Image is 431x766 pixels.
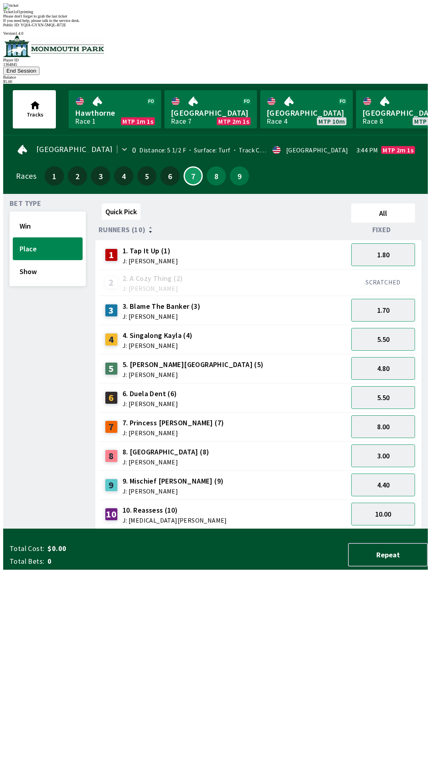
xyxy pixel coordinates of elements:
button: 6 [160,166,180,186]
span: 10. Reassess (10) [123,505,227,515]
button: 3 [91,166,110,186]
div: 2 [105,276,118,289]
span: 1.80 [377,250,389,259]
span: MTP 10m [318,118,345,124]
span: MTP 2m 1s [383,147,413,153]
span: Distance: 5 1/2 F [139,146,186,154]
div: Race 8 [362,118,383,124]
span: MTP 2m 1s [218,118,249,124]
div: Fixed [348,226,418,234]
span: Runners (10) [99,227,146,233]
span: 5.50 [377,393,389,402]
button: 4.80 [351,357,415,380]
span: Fixed [372,227,391,233]
span: 3:44 PM [356,147,378,153]
span: 4. Singalong Kayla (4) [123,330,193,341]
div: Runners (10) [99,226,348,234]
span: 9. Mischief [PERSON_NAME] (9) [123,476,224,486]
div: Race 4 [267,118,287,124]
span: If you need help, please talk to the service desk. [3,18,80,23]
span: 4 [116,173,131,179]
div: SCRATCHED [351,278,415,286]
span: 0 [47,557,173,566]
span: J: [PERSON_NAME] [123,313,200,320]
span: Bet Type [10,200,41,207]
button: 8.00 [351,415,415,438]
span: $0.00 [47,544,173,553]
div: Balance [3,75,428,79]
button: Tracks [13,90,56,128]
button: 1.80 [351,243,415,266]
span: J: [MEDICAL_DATA][PERSON_NAME] [123,517,227,523]
span: 5 [139,173,154,179]
span: 7 [186,174,200,178]
span: 10.00 [375,509,391,519]
button: 8 [207,166,226,186]
span: 6. Duela Dent (6) [123,389,178,399]
button: 9 [230,166,249,186]
button: 5.50 [351,328,415,351]
span: 2. A Cozy Thing (2) [123,273,183,284]
span: Repeat [355,550,421,559]
div: 8 [105,450,118,462]
span: 3 [93,173,108,179]
span: Surface: Turf [186,146,231,154]
div: Please don't forget to grab the last ticket [3,14,428,18]
img: ticket [3,3,18,10]
div: Race 7 [171,118,192,124]
div: Race 1 [75,118,96,124]
div: 5 [105,362,118,375]
div: Races [16,173,36,179]
span: Show [20,267,76,276]
span: J: [PERSON_NAME] [123,459,210,465]
span: [GEOGRAPHIC_DATA] [171,108,251,118]
div: 10 [105,508,118,521]
div: 1 [105,249,118,261]
button: 4 [114,166,133,186]
div: 3 [105,304,118,317]
div: [GEOGRAPHIC_DATA] [286,147,348,153]
button: 1.70 [351,299,415,322]
button: All [351,203,415,223]
span: J: [PERSON_NAME] [123,258,178,264]
span: 8.00 [377,422,389,431]
span: 8. [GEOGRAPHIC_DATA] (8) [123,447,210,457]
div: Ticket 1 of 1 printing [3,10,428,14]
button: 10.00 [351,503,415,525]
span: Hawthorne [75,108,155,118]
button: 7 [184,166,203,186]
span: J: [PERSON_NAME] [123,401,178,407]
span: Quick Pick [105,207,137,216]
span: MTP 1m 1s [123,118,153,124]
div: Public ID: [3,23,428,27]
button: 3.00 [351,444,415,467]
button: 5.50 [351,386,415,409]
span: 5.50 [377,335,389,344]
div: 7 [105,421,118,433]
span: 1.70 [377,306,389,315]
span: 1. Tap It Up (1) [123,246,178,256]
button: 2 [68,166,87,186]
span: Win [20,221,76,231]
span: Total Bets: [10,557,44,566]
div: 1364845 [3,62,428,67]
button: Quick Pick [102,203,140,220]
span: 7. Princess [PERSON_NAME] (7) [123,418,224,428]
span: All [355,209,411,218]
div: 6 [105,391,118,404]
div: 4 [105,333,118,346]
span: YQIA-GYXN-5MQL-B72E [21,23,66,27]
button: End Session [3,67,40,75]
a: HawthorneRace 1MTP 1m 1s [69,90,161,128]
span: J: [PERSON_NAME] [123,488,224,494]
span: 6 [162,173,178,179]
span: 8 [209,173,224,179]
span: J: [PERSON_NAME] [123,371,264,378]
img: venue logo [3,36,104,57]
button: 4.40 [351,474,415,496]
span: 3. Blame The Banker (3) [123,301,200,312]
button: 1 [45,166,64,186]
span: [GEOGRAPHIC_DATA] [267,108,346,118]
span: 4.40 [377,480,389,490]
div: Player ID [3,58,428,62]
